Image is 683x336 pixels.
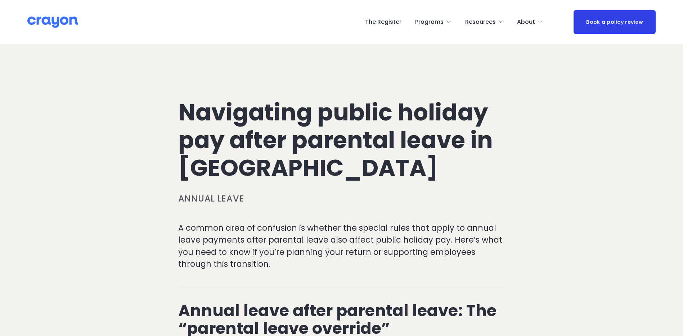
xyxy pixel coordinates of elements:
a: The Register [365,16,401,28]
span: Programs [415,17,444,27]
a: Annual leave [178,193,244,204]
p: A common area of confusion is whether the special rules that apply to annual leave payments after... [178,222,505,270]
img: Crayon [27,16,78,28]
h1: Navigating public holiday pay after parental leave in [GEOGRAPHIC_DATA] [178,99,505,182]
a: folder dropdown [517,16,543,28]
span: About [517,17,535,27]
a: folder dropdown [415,16,451,28]
a: Book a policy review [574,10,656,34]
span: Resources [465,17,496,27]
a: folder dropdown [465,16,504,28]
